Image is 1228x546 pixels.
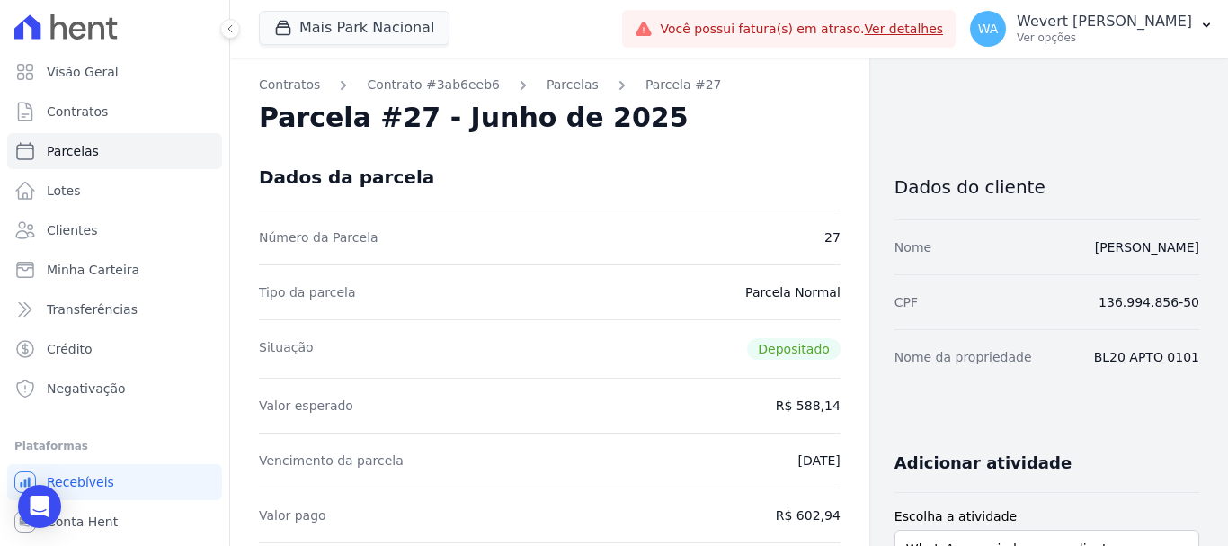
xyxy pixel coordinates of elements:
span: WA [978,22,999,35]
h3: Dados do cliente [894,176,1199,198]
nav: Breadcrumb [259,76,841,94]
a: Contrato #3ab6eeb6 [367,76,500,94]
label: Escolha a atividade [894,507,1199,526]
span: Parcelas [47,142,99,160]
a: Parcela #27 [645,76,722,94]
div: Open Intercom Messenger [18,485,61,528]
dt: Valor pago [259,506,326,524]
button: Mais Park Nacional [259,11,449,45]
a: Conta Hent [7,504,222,540]
span: Recebíveis [47,473,114,491]
dd: 27 [824,228,841,246]
p: Wevert [PERSON_NAME] [1017,13,1192,31]
a: Crédito [7,331,222,367]
dt: Nome [894,238,931,256]
span: Lotes [47,182,81,200]
dt: CPF [894,293,918,311]
dt: Situação [259,338,314,360]
a: Contratos [259,76,320,94]
dd: 136.994.856-50 [1099,293,1199,311]
dd: BL20 APTO 0101 [1094,348,1199,366]
dt: Valor esperado [259,397,353,415]
dt: Nome da propriedade [894,348,1032,366]
a: Lotes [7,173,222,209]
a: Clientes [7,212,222,248]
a: Ver detalhes [865,22,944,36]
span: Minha Carteira [47,261,139,279]
a: Parcelas [7,133,222,169]
dd: R$ 602,94 [776,506,841,524]
a: Parcelas [547,76,599,94]
span: Você possui fatura(s) em atraso. [660,20,943,39]
span: Visão Geral [47,63,119,81]
dd: Parcela Normal [745,283,841,301]
dt: Tipo da parcela [259,283,356,301]
div: Plataformas [14,435,215,457]
span: Negativação [47,380,126,398]
h3: Adicionar atividade [894,452,1072,474]
p: Ver opções [1017,31,1192,45]
dt: Vencimento da parcela [259,452,404,470]
h2: Parcela #27 - Junho de 2025 [259,102,689,134]
span: Crédito [47,340,93,358]
span: Contratos [47,103,108,121]
span: Depositado [747,338,841,360]
span: Conta Hent [47,513,118,531]
dd: [DATE] [797,452,840,470]
a: [PERSON_NAME] [1095,240,1199,255]
dt: Número da Parcela [259,228,378,246]
a: Visão Geral [7,54,222,90]
a: Recebíveis [7,464,222,500]
a: Transferências [7,291,222,327]
a: Minha Carteira [7,252,222,288]
button: WA Wevert [PERSON_NAME] Ver opções [956,4,1228,54]
div: Dados da parcela [259,166,434,188]
span: Transferências [47,300,138,318]
a: Negativação [7,371,222,407]
a: Contratos [7,94,222,130]
dd: R$ 588,14 [776,397,841,415]
span: Clientes [47,221,97,239]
